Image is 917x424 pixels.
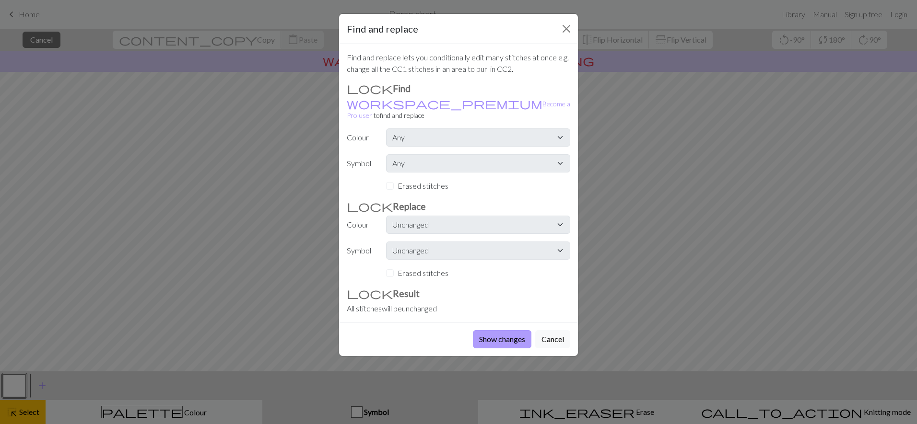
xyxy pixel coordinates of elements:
label: Symbol [341,241,380,260]
label: Erased stitches [398,180,448,192]
h5: Find and replace [347,22,418,36]
a: Become a Pro user [347,100,570,119]
h3: Find [347,82,570,94]
p: Find and replace lets you conditionally edit many stitches at once e.g. change all the CC1 stitch... [347,52,570,75]
button: Cancel [535,330,570,348]
label: Symbol [341,154,380,172]
div: All stitches will be unchanged [347,303,570,314]
button: Close [559,21,574,36]
label: Colour [341,216,380,234]
label: Erased stitches [398,267,448,279]
small: to find and replace [347,100,570,119]
span: workspace_premium [347,97,542,110]
button: Show changes [473,330,531,348]
h3: Result [347,287,570,299]
label: Colour [341,128,380,147]
h3: Replace [347,200,570,212]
